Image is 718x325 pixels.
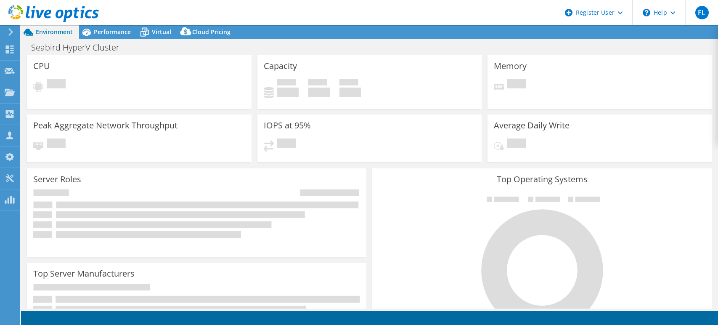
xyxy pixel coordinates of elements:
h3: Server Roles [33,175,81,184]
span: Total [339,79,358,88]
h3: IOPS at 95% [264,121,311,130]
h1: Seabird HyperV Cluster [27,43,132,52]
span: Pending [507,139,526,150]
h4: 0 GiB [308,88,330,97]
span: Cloud Pricing [192,28,231,36]
span: Virtual [152,28,171,36]
span: Pending [47,79,66,91]
span: Pending [507,79,526,91]
h3: Peak Aggregate Network Throughput [33,121,178,130]
h3: Top Server Manufacturers [33,269,135,278]
span: Pending [277,139,296,150]
h3: Average Daily Write [494,121,570,130]
svg: \n [643,9,650,16]
h3: CPU [33,61,50,71]
h4: 0 GiB [339,88,361,97]
span: Free [308,79,327,88]
h4: 0 GiB [277,88,299,97]
span: Pending [47,139,66,150]
span: FL [695,6,709,19]
span: Environment [36,28,73,36]
h3: Capacity [264,61,297,71]
span: Used [277,79,296,88]
span: Performance [94,28,131,36]
h3: Top Operating Systems [379,175,705,184]
h3: Memory [494,61,527,71]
